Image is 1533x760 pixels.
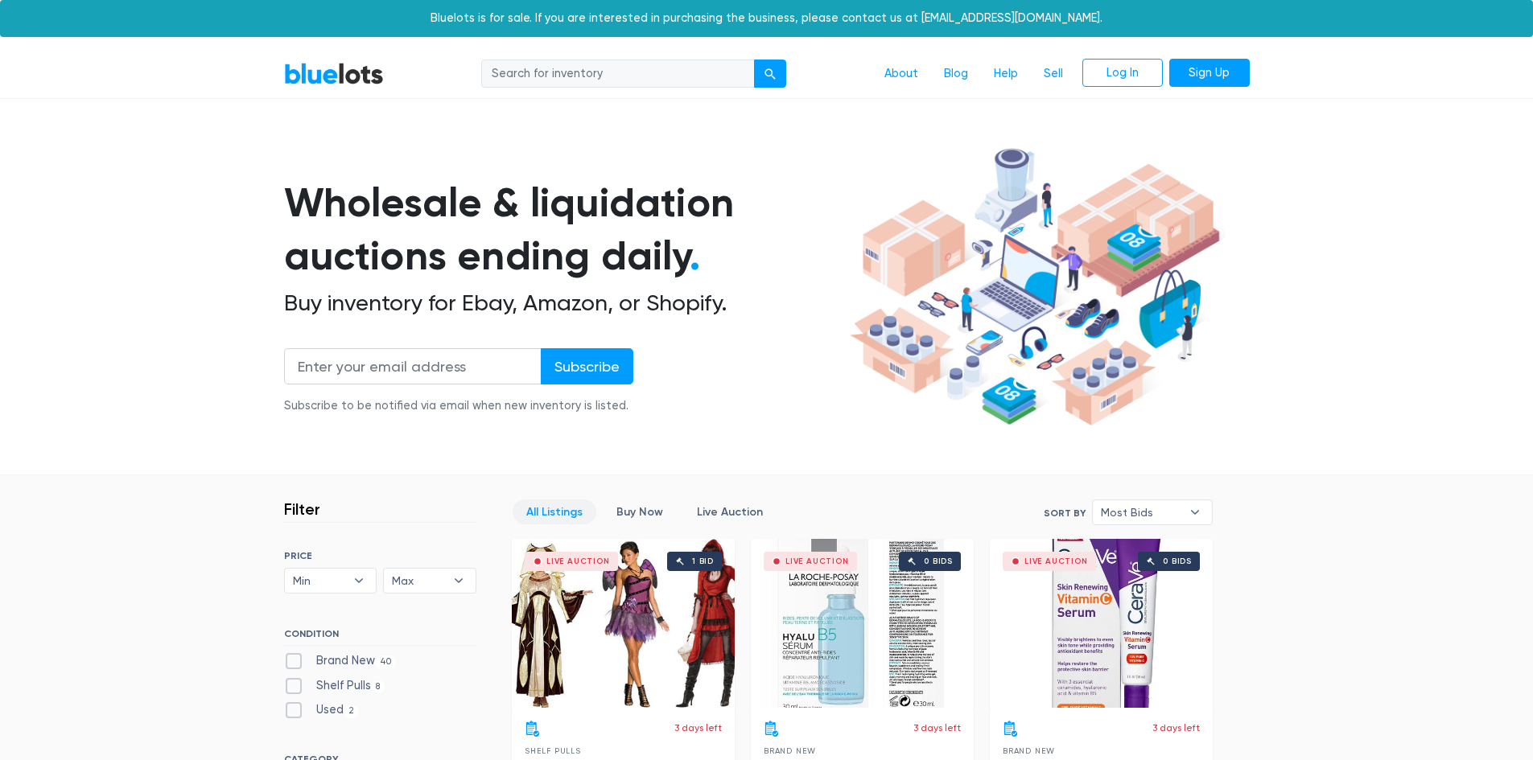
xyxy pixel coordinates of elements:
span: 2 [344,705,360,718]
div: 1 bid [692,557,714,565]
a: Buy Now [603,499,677,524]
img: hero-ee84e7d0318cb26816c560f6b4441b76977f77a177738b4e94f68c95b2b83dbb.png [844,141,1226,433]
span: Brand New [1003,746,1055,755]
a: Log In [1082,59,1163,88]
b: ▾ [342,569,376,593]
h6: PRICE [284,550,476,561]
input: Subscribe [541,348,633,384]
span: Min [293,569,346,593]
a: Live Auction 1 bid [512,539,735,708]
p: 3 days left [674,721,722,735]
span: 40 [375,655,397,668]
span: 8 [371,680,385,693]
h3: Filter [284,499,320,519]
label: Shelf Pulls [284,677,385,695]
div: Live Auction [785,557,849,565]
span: . [690,232,700,280]
div: Live Auction [546,557,610,565]
a: Live Auction 0 bids [990,539,1213,708]
label: Used [284,701,360,719]
a: Sell [1031,59,1076,89]
div: Subscribe to be notified via email when new inventory is listed. [284,397,633,415]
div: Live Auction [1024,557,1088,565]
div: 0 bids [924,557,953,565]
b: ▾ [1178,500,1212,524]
a: Live Auction 0 bids [751,539,974,708]
b: ▾ [442,569,476,593]
a: About [872,59,931,89]
div: 0 bids [1163,557,1192,565]
a: BlueLots [284,62,384,85]
h6: CONDITION [284,628,476,646]
span: Max [392,569,445,593]
input: Search for inventory [481,60,755,88]
h2: Buy inventory for Ebay, Amazon, or Shopify. [284,290,844,317]
input: Enter your email address [284,348,542,384]
a: Help [981,59,1031,89]
span: Most Bids [1101,500,1181,524]
span: Brand New [764,746,816,755]
a: Live Auction [683,499,777,524]
a: Blog [931,59,981,89]
a: Sign Up [1169,59,1250,88]
p: 3 days left [913,721,961,735]
span: Shelf Pulls [525,746,581,755]
h1: Wholesale & liquidation auctions ending daily [284,176,844,283]
label: Brand New [284,652,397,670]
a: All Listings [513,499,596,524]
label: Sort By [1044,506,1086,520]
p: 3 days left [1152,721,1200,735]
